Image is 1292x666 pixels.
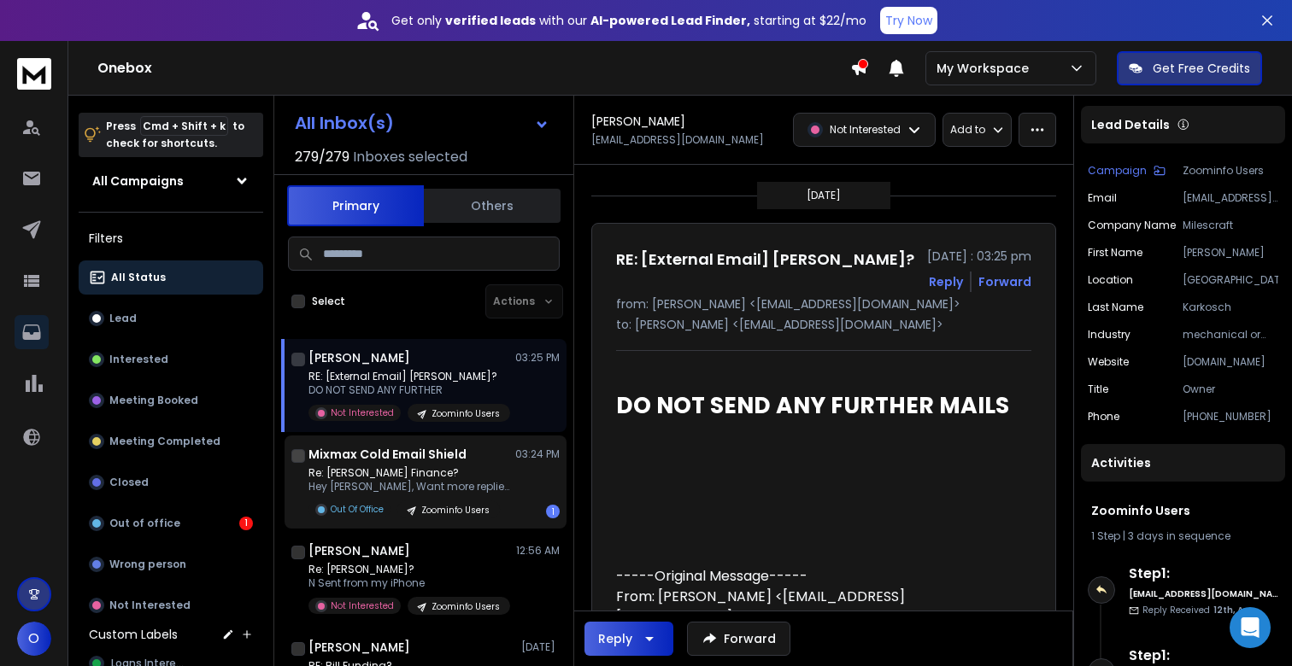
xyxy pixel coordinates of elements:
[79,164,263,198] button: All Campaigns
[308,446,467,463] h1: Mixmax Cold Email Shield
[1088,383,1108,396] p: title
[308,466,514,480] p: Re: [PERSON_NAME] Finance?
[616,389,1009,421] span: DO NOT SEND ANY FURTHER MAILS
[1183,246,1278,260] p: [PERSON_NAME]
[424,187,561,225] button: Others
[1088,246,1142,260] p: First Name
[1183,410,1278,424] p: [PHONE_NUMBER]
[598,630,632,647] div: Reply
[546,505,560,518] div: 1
[97,58,850,79] h1: Onebox
[111,271,166,284] p: All Status
[17,622,51,656] button: O
[929,273,963,290] button: Reply
[885,12,932,29] p: Try Now
[1088,410,1119,424] p: Phone
[591,113,685,130] h1: [PERSON_NAME]
[239,517,253,530] div: 1
[308,563,510,576] p: Re: [PERSON_NAME]?
[1183,164,1278,178] p: Zoominfo Users
[79,465,263,499] button: Closed
[109,353,168,366] p: Interested
[79,424,263,459] button: Meeting Completed
[295,114,394,131] h1: All Inbox(s)
[432,407,500,420] p: Zoominfo Users
[1183,383,1278,396] p: Owner
[1091,529,1120,543] span: 1 Step
[1081,444,1285,482] div: Activities
[1183,355,1278,369] p: [DOMAIN_NAME]
[109,312,137,325] p: Lead
[79,383,263,418] button: Meeting Booked
[308,480,514,494] p: Hey [PERSON_NAME], Want more replies to
[109,517,180,530] p: Out of office
[1129,564,1278,584] h6: Step 1 :
[79,301,263,336] button: Lead
[79,588,263,622] button: Not Interested
[331,599,394,612] p: Not Interested
[1088,164,1166,178] button: Campaign
[1183,301,1278,314] p: Karkosch
[1091,116,1170,133] p: Lead Details
[591,133,764,147] p: [EMAIL_ADDRESS][DOMAIN_NAME]
[830,123,901,137] p: Not Interested
[109,394,198,407] p: Meeting Booked
[109,476,149,489] p: Closed
[308,370,510,383] p: RE: [External Email] [PERSON_NAME]?
[79,260,263,295] button: All Status
[1117,51,1262,85] button: Get Free Credits
[89,626,178,643] h3: Custom Labels
[1088,301,1143,314] p: Last Name
[807,189,841,202] p: [DATE]
[281,106,563,140] button: All Inbox(s)
[17,58,51,90] img: logo
[1230,607,1271,648] div: Open Intercom Messenger
[1129,646,1278,666] h6: Step 1 :
[515,447,560,461] p: 03:24 PM
[432,600,500,613] p: Zoominfo Users
[1183,219,1278,232] p: Milescraft
[1213,604,1255,616] span: 12th, Aug
[937,60,1036,77] p: My Workspace
[515,351,560,365] p: 03:25 PM
[687,622,790,656] button: Forward
[1142,604,1255,616] p: Reply Received
[1128,529,1230,543] span: 3 days in sequence
[1088,164,1147,178] p: Campaign
[109,558,186,571] p: Wrong person
[616,295,1031,313] p: from: [PERSON_NAME] <[EMAIL_ADDRESS][DOMAIN_NAME]>
[1183,273,1278,287] p: [GEOGRAPHIC_DATA]
[308,542,410,559] h1: [PERSON_NAME]
[584,622,673,656] button: Reply
[308,383,510,397] p: DO NOT SEND ANY FURTHER
[331,406,394,419] p: Not Interested
[1153,60,1250,77] p: Get Free Credits
[616,316,1031,333] p: to: [PERSON_NAME] <[EMAIL_ADDRESS][DOMAIN_NAME]>
[79,226,263,250] h3: Filters
[616,248,914,272] h1: RE: [External Email] [PERSON_NAME]?
[295,147,349,167] span: 279 / 279
[79,342,263,377] button: Interested
[927,248,1031,265] p: [DATE] : 03:25 pm
[308,576,510,590] p: N Sent from my iPhone
[287,185,424,226] button: Primary
[880,7,937,34] button: Try Now
[1091,502,1275,519] h1: Zoominfo Users
[353,147,467,167] h3: Inboxes selected
[391,12,866,29] p: Get only with our starting at $22/mo
[978,273,1031,290] div: Forward
[312,295,345,308] label: Select
[92,172,184,190] h1: All Campaigns
[1183,328,1278,342] p: mechanical or industrial engineering
[79,506,263,540] button: Out of office1
[1088,219,1176,232] p: Company Name
[521,640,560,654] p: [DATE]
[590,12,750,29] strong: AI-powered Lead Finder,
[109,599,191,612] p: Not Interested
[1088,191,1117,205] p: Email
[331,503,384,516] p: Out Of Office
[79,547,263,581] button: Wrong person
